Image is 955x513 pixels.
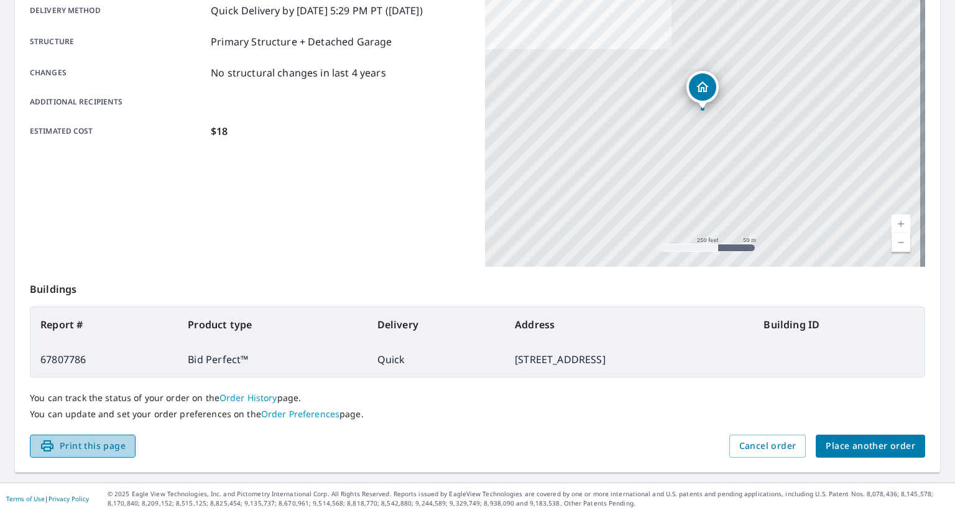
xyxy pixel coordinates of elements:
[754,307,925,342] th: Building ID
[211,65,386,80] p: No structural changes in last 4 years
[178,342,367,377] td: Bid Perfect™
[219,392,277,404] a: Order History
[30,3,206,18] p: Delivery method
[40,438,126,454] span: Print this page
[739,438,796,454] span: Cancel order
[30,96,206,108] p: Additional recipients
[30,435,136,458] button: Print this page
[178,307,367,342] th: Product type
[505,307,754,342] th: Address
[48,494,89,503] a: Privacy Policy
[505,342,754,377] td: [STREET_ADDRESS]
[6,495,89,502] p: |
[826,438,915,454] span: Place another order
[30,392,925,404] p: You can track the status of your order on the page.
[30,65,206,80] p: Changes
[367,307,505,342] th: Delivery
[729,435,806,458] button: Cancel order
[30,124,206,139] p: Estimated cost
[816,435,925,458] button: Place another order
[30,34,206,49] p: Structure
[30,267,925,307] p: Buildings
[6,494,45,503] a: Terms of Use
[261,408,339,420] a: Order Preferences
[30,307,178,342] th: Report #
[30,342,178,377] td: 67807786
[211,124,228,139] p: $18
[892,233,910,252] a: Current Level 17, Zoom Out
[211,34,392,49] p: Primary Structure + Detached Garage
[211,3,423,18] p: Quick Delivery by [DATE] 5:29 PM PT ([DATE])
[892,215,910,233] a: Current Level 17, Zoom In
[367,342,505,377] td: Quick
[30,409,925,420] p: You can update and set your order preferences on the page.
[108,489,949,508] p: © 2025 Eagle View Technologies, Inc. and Pictometry International Corp. All Rights Reserved. Repo...
[686,71,719,109] div: Dropped pin, building 1, Residential property, 151 N Argyle Ct Newberg, OR 97132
